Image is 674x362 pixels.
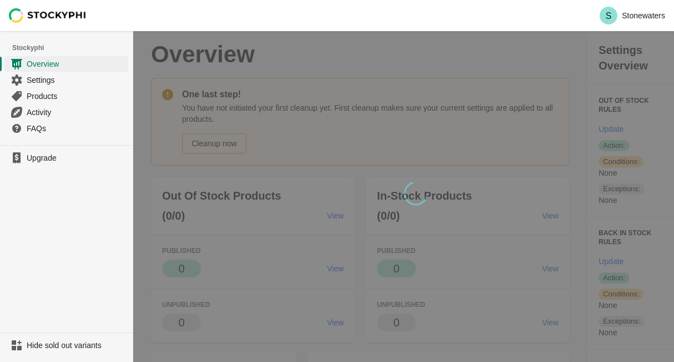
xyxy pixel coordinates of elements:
p: Stonewaters [622,11,665,20]
span: Products [27,91,126,102]
span: Hide sold out variants [27,340,126,351]
a: Products [4,88,128,104]
span: Stockyphi [12,42,133,53]
img: Stockyphi [9,8,87,23]
text: S [606,11,612,21]
button: Avatar with initials SStonewaters [595,4,670,27]
span: Avatar with initials S [600,7,617,24]
a: Settings [4,72,128,88]
span: Upgrade [27,152,126,163]
a: Activity [4,104,128,120]
a: Upgrade [4,150,128,166]
span: Activity [27,107,126,118]
a: FAQs [4,120,128,136]
a: Hide sold out variants [4,338,128,353]
span: Settings [27,75,126,86]
span: Overview [27,58,126,70]
span: FAQs [27,123,126,134]
a: Overview [4,56,128,72]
